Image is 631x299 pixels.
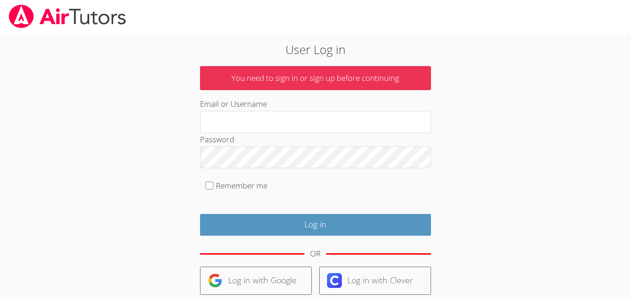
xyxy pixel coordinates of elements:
[310,247,321,261] div: OR
[208,273,223,288] img: google-logo-50288ca7cdecda66e5e0955fdab243c47b7ad437acaf1139b6f446037453330a.svg
[200,134,234,145] label: Password
[327,273,342,288] img: clever-logo-6eab21bc6e7a338710f1a6ff85c0baf02591cd810cc4098c63d3a4b26e2feb20.svg
[216,180,267,191] label: Remember me
[319,267,431,295] a: Log in with Clever
[8,5,127,28] img: airtutors_banner-c4298cdbf04f3fff15de1276eac7730deb9818008684d7c2e4769d2f7ddbe033.png
[200,98,267,109] label: Email or Username
[200,267,312,295] a: Log in with Google
[145,41,486,58] h2: User Log in
[200,214,431,236] input: Log in
[200,66,431,91] p: You need to sign in or sign up before continuing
